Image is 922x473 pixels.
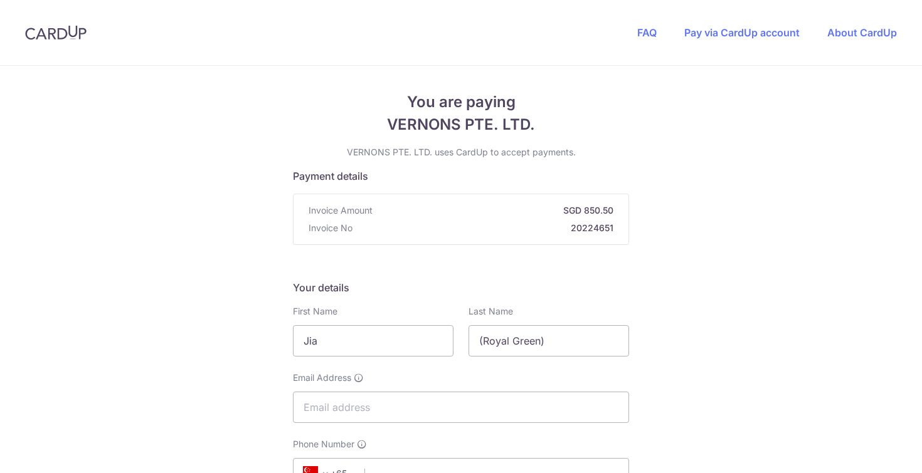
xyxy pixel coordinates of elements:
span: You are paying [293,91,629,113]
span: Invoice No [309,222,352,234]
span: Email Address [293,372,351,384]
strong: SGD 850.50 [378,204,613,217]
span: Invoice Amount [309,204,373,217]
input: Last name [469,325,629,356]
p: VERNONS PTE. LTD. uses CardUp to accept payments. [293,146,629,159]
a: About CardUp [827,26,897,39]
input: Email address [293,392,629,423]
a: FAQ [637,26,657,39]
a: Pay via CardUp account [684,26,800,39]
h5: Payment details [293,169,629,184]
h5: Your details [293,280,629,295]
strong: 20224651 [358,222,613,234]
img: CardUp [25,25,87,40]
label: Last Name [469,305,513,318]
input: First name [293,325,453,356]
span: Phone Number [293,438,354,450]
label: First Name [293,305,337,318]
span: VERNONS PTE. LTD. [293,113,629,136]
